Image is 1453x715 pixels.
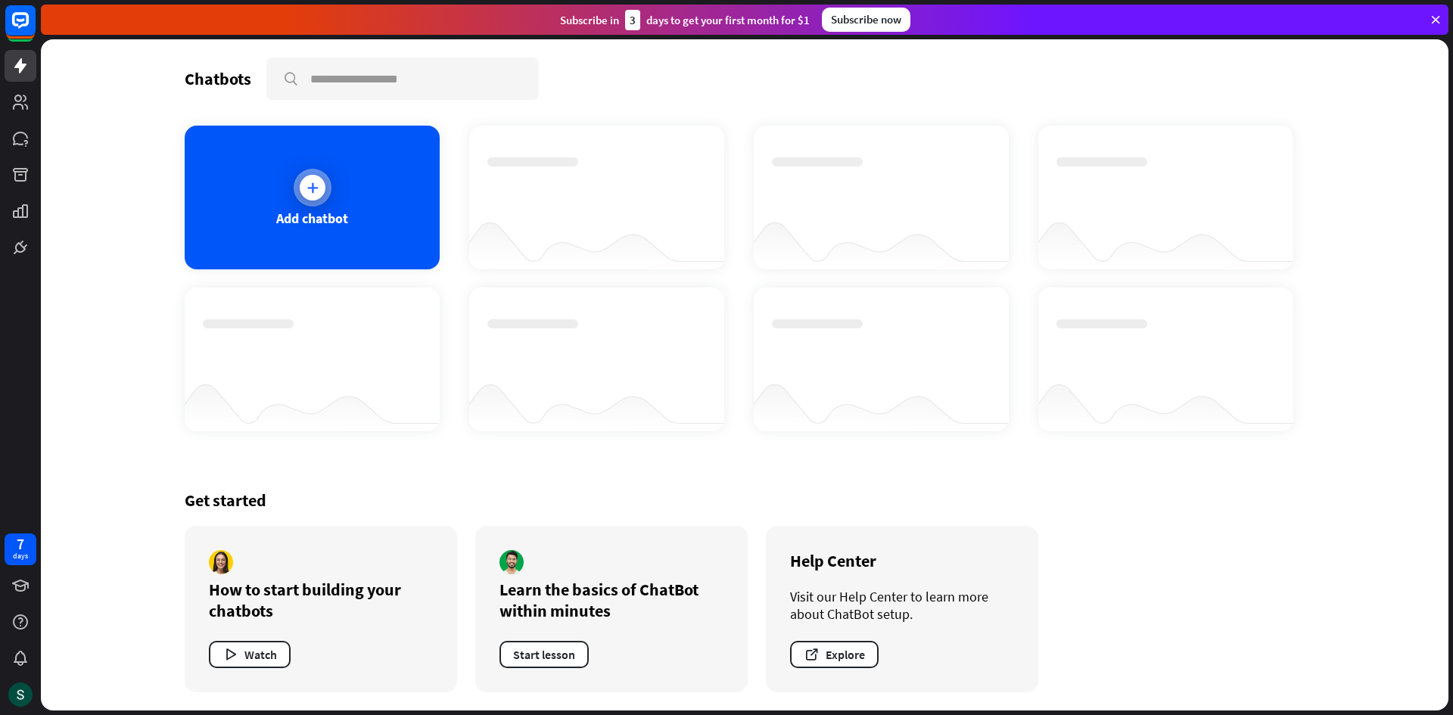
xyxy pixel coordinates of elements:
[185,68,251,89] div: Chatbots
[209,579,433,621] div: How to start building your chatbots
[276,210,348,227] div: Add chatbot
[499,641,589,668] button: Start lesson
[5,533,36,565] a: 7 days
[790,588,1014,623] div: Visit our Help Center to learn more about ChatBot setup.
[185,490,1305,511] div: Get started
[625,10,640,30] div: 3
[822,8,910,32] div: Subscribe now
[499,579,723,621] div: Learn the basics of ChatBot within minutes
[560,10,810,30] div: Subscribe in days to get your first month for $1
[209,641,291,668] button: Watch
[790,641,879,668] button: Explore
[209,550,233,574] img: author
[790,550,1014,571] div: Help Center
[13,551,28,561] div: days
[17,537,24,551] div: 7
[499,550,524,574] img: author
[12,6,58,51] button: Open LiveChat chat widget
